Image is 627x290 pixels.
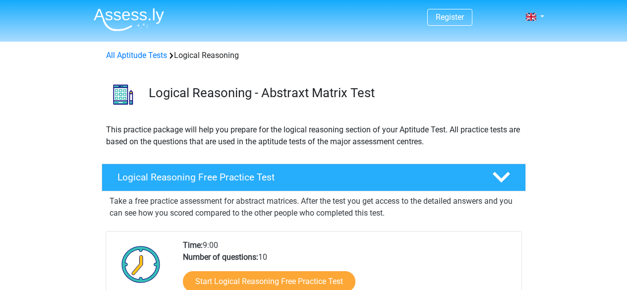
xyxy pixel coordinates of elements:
[116,239,166,289] img: Clock
[110,195,518,219] p: Take a free practice assessment for abstract matrices. After the test you get access to the detai...
[436,12,464,22] a: Register
[106,124,521,148] p: This practice package will help you prepare for the logical reasoning section of your Aptitude Te...
[106,51,167,60] a: All Aptitude Tests
[117,172,476,183] h4: Logical Reasoning Free Practice Test
[183,240,203,250] b: Time:
[98,164,530,191] a: Logical Reasoning Free Practice Test
[183,252,258,262] b: Number of questions:
[149,85,518,101] h3: Logical Reasoning - Abstraxt Matrix Test
[102,73,144,116] img: logical reasoning
[94,8,164,31] img: Assessly
[102,50,525,61] div: Logical Reasoning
